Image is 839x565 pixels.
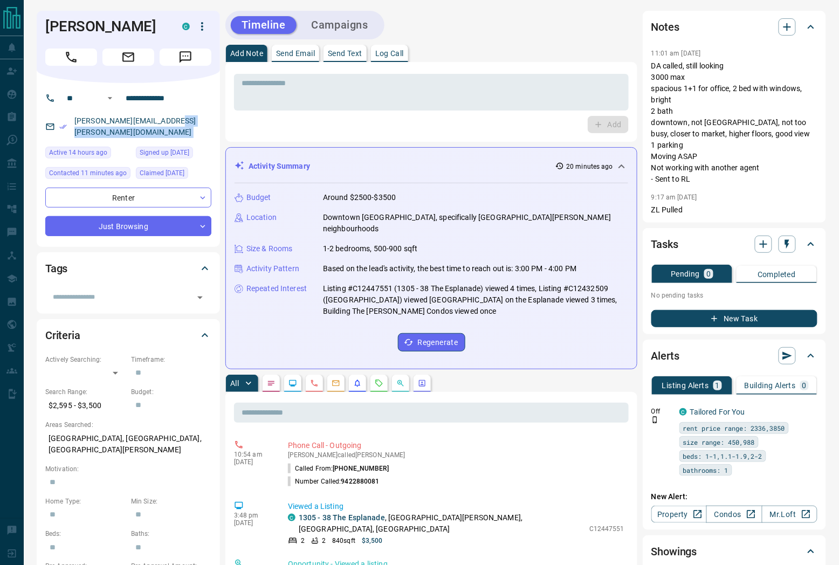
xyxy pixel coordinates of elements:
[246,192,271,203] p: Budget
[74,116,196,136] a: [PERSON_NAME][EMAIL_ADDRESS][PERSON_NAME][DOMAIN_NAME]
[235,156,628,176] div: Activity Summary20 minutes ago
[802,382,807,389] p: 0
[651,18,679,36] h2: Notes
[322,536,326,546] p: 2
[131,529,211,539] p: Baths:
[758,271,796,278] p: Completed
[341,478,380,485] span: 9422880081
[288,379,297,388] svg: Lead Browsing Activity
[706,506,762,523] a: Condos
[418,379,427,388] svg: Agent Actions
[288,451,624,459] p: [PERSON_NAME] called [PERSON_NAME]
[288,440,624,451] p: Phone Call - Outgoing
[182,23,190,30] div: condos.ca
[353,379,362,388] svg: Listing Alerts
[140,147,189,158] span: Signed up [DATE]
[45,322,211,348] div: Criteria
[299,513,385,522] a: 1305 - 38 The Esplanade
[136,167,211,182] div: Sat Oct 11 2025
[589,524,624,534] p: C12447551
[299,512,584,535] p: , [GEOGRAPHIC_DATA][PERSON_NAME], [GEOGRAPHIC_DATA], [GEOGRAPHIC_DATA]
[396,379,405,388] svg: Opportunities
[45,260,67,277] h2: Tags
[246,263,299,274] p: Activity Pattern
[234,512,272,519] p: 3:48 pm
[398,333,465,352] button: Regenerate
[246,283,307,294] p: Repeated Interest
[651,543,697,560] h2: Showings
[651,406,673,416] p: Off
[651,50,701,57] p: 11:01 am [DATE]
[333,465,389,472] span: [PHONE_NUMBER]
[679,408,687,416] div: condos.ca
[234,451,272,458] p: 10:54 am
[671,270,700,278] p: Pending
[323,212,628,235] p: Downtown [GEOGRAPHIC_DATA], specifically [GEOGRAPHIC_DATA][PERSON_NAME] neighbourhoods
[651,343,817,369] div: Alerts
[136,147,211,162] div: Sat Oct 11 2025
[683,465,728,476] span: bathrooms: 1
[651,194,697,201] p: 9:17 am [DATE]
[362,536,383,546] p: $3,500
[332,536,355,546] p: 840 sqft
[104,92,116,105] button: Open
[690,408,745,416] a: Tailored For You
[45,464,211,474] p: Motivation:
[234,519,272,527] p: [DATE]
[45,256,211,281] div: Tags
[651,287,817,304] p: No pending tasks
[45,216,211,236] div: Just Browsing
[45,147,130,162] div: Sun Oct 12 2025
[131,497,211,506] p: Min Size:
[234,458,272,466] p: [DATE]
[288,477,380,486] p: Number Called:
[276,50,315,57] p: Send Email
[662,382,709,389] p: Listing Alerts
[762,506,817,523] a: Mr.Loft
[45,420,211,430] p: Areas Searched:
[230,380,239,387] p: All
[301,536,305,546] p: 2
[45,167,130,182] div: Mon Oct 13 2025
[246,212,277,223] p: Location
[310,379,319,388] svg: Calls
[375,50,404,57] p: Log Call
[651,347,679,364] h2: Alerts
[651,506,707,523] a: Property
[651,204,817,216] p: ZL Pulled
[288,501,624,512] p: Viewed a Listing
[160,49,211,66] span: Message
[131,387,211,397] p: Budget:
[45,355,126,364] p: Actively Searching:
[288,464,389,473] p: Called From:
[651,14,817,40] div: Notes
[683,423,785,433] span: rent price range: 2336,3850
[102,49,154,66] span: Email
[231,16,297,34] button: Timeline
[45,188,211,208] div: Renter
[706,270,711,278] p: 0
[328,50,362,57] p: Send Text
[651,539,817,564] div: Showings
[192,290,208,305] button: Open
[45,49,97,66] span: Call
[230,50,263,57] p: Add Note
[45,387,126,397] p: Search Range:
[745,382,796,389] p: Building Alerts
[651,60,817,185] p: DA called, still looking 3000 max spacious 1+1 for office, 2 bed with windows, bright 2 bath down...
[651,231,817,257] div: Tasks
[131,355,211,364] p: Timeframe:
[246,243,293,254] p: Size & Rooms
[49,147,107,158] span: Active 14 hours ago
[45,497,126,506] p: Home Type:
[45,397,126,415] p: $2,595 - $3,500
[267,379,276,388] svg: Notes
[249,161,310,172] p: Activity Summary
[332,379,340,388] svg: Emails
[651,416,659,424] svg: Push Notification Only
[49,168,127,178] span: Contacted 11 minutes ago
[683,437,755,447] span: size range: 450,988
[651,236,678,253] h2: Tasks
[140,168,184,178] span: Claimed [DATE]
[45,529,126,539] p: Beds:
